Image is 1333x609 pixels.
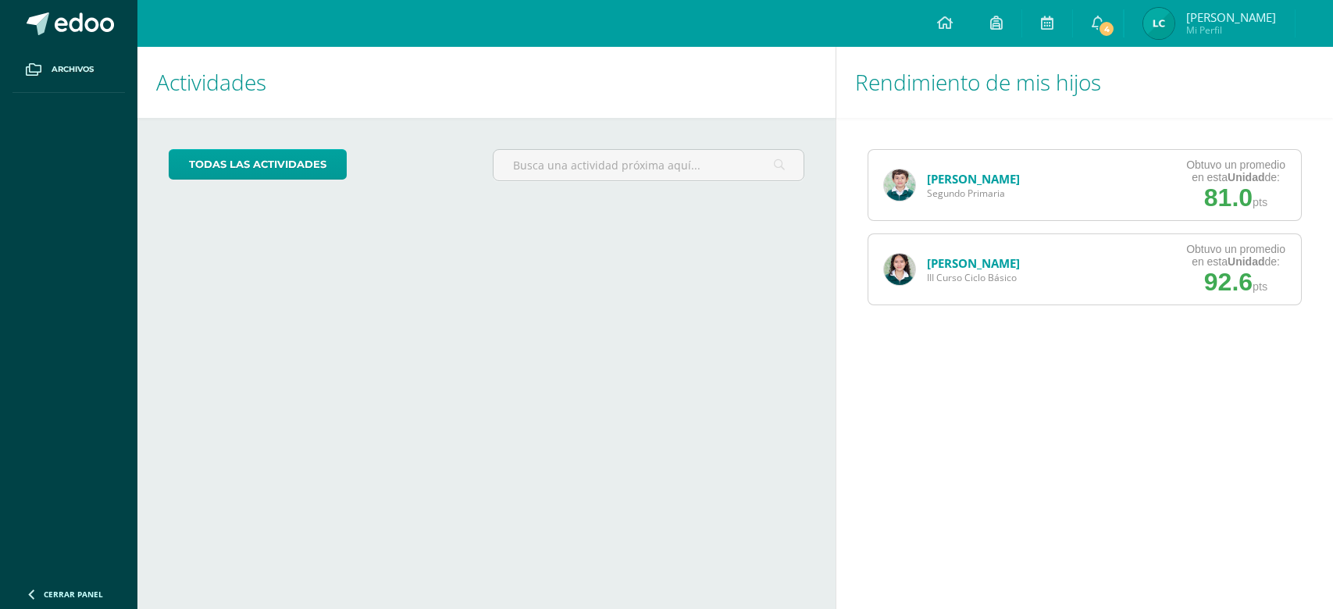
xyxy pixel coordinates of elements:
strong: Unidad [1228,171,1264,183]
strong: Unidad [1228,255,1264,268]
span: [PERSON_NAME] [1186,9,1276,25]
img: 35e6259006636f4816394793459770a1.png [1143,8,1174,39]
span: III Curso Ciclo Básico [927,271,1020,284]
input: Busca una actividad próxima aquí... [494,150,804,180]
span: Mi Perfil [1186,23,1276,37]
span: Cerrar panel [44,589,103,600]
span: pts [1253,196,1267,208]
img: fd4f707be9ba9340f47c86b09f307f3a.png [884,169,915,201]
a: Archivos [12,47,125,93]
a: [PERSON_NAME] [927,171,1020,187]
div: Obtuvo un promedio en esta de: [1186,243,1285,268]
span: Segundo Primaria [927,187,1020,200]
img: 6f8e94a37d1a203b73b56f5331e8fd43.png [884,254,915,285]
a: todas las Actividades [169,149,347,180]
span: 92.6 [1204,268,1253,296]
h1: Actividades [156,47,817,118]
span: 81.0 [1204,183,1253,212]
span: 4 [1098,20,1115,37]
h1: Rendimiento de mis hijos [855,47,1314,118]
div: Obtuvo un promedio en esta de: [1186,158,1285,183]
span: Archivos [52,63,94,76]
a: [PERSON_NAME] [927,255,1020,271]
span: pts [1253,280,1267,293]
